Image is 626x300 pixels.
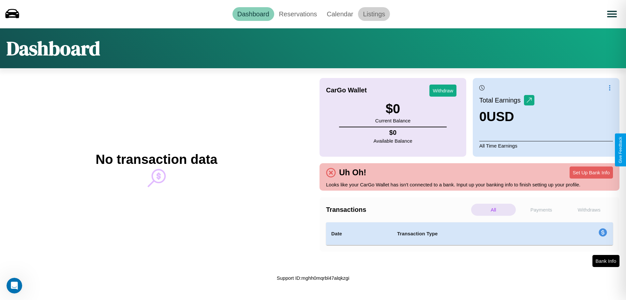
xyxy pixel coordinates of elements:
button: Open menu [603,5,621,23]
a: Dashboard [232,7,274,21]
table: simple table [326,222,613,245]
p: All Time Earnings [479,141,613,150]
a: Calendar [322,7,358,21]
p: Looks like your CarGo Wallet has isn't connected to a bank. Input up your banking info to finish ... [326,180,613,189]
p: Available Balance [374,136,412,145]
button: Set Up Bank Info [570,166,613,179]
a: Reservations [274,7,322,21]
h1: Dashboard [7,35,100,62]
button: Bank Info [592,255,619,267]
button: Withdraw [429,85,456,97]
p: Payments [519,204,564,216]
h4: Transaction Type [397,230,545,238]
h4: $ 0 [374,129,412,136]
p: Support ID: mghh0mqrbl47alqkzgi [277,274,350,282]
h3: $ 0 [375,102,410,116]
h4: CarGo Wallet [326,87,367,94]
h3: 0 USD [479,109,534,124]
h4: Transactions [326,206,469,213]
div: Give Feedback [618,137,623,163]
p: All [471,204,516,216]
h4: Uh Oh! [336,168,369,177]
iframe: Intercom live chat [7,278,22,293]
a: Listings [358,7,390,21]
p: Current Balance [375,116,410,125]
h2: No transaction data [96,152,217,167]
p: Total Earnings [479,94,524,106]
h4: Date [331,230,387,238]
p: Withdraws [567,204,611,216]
